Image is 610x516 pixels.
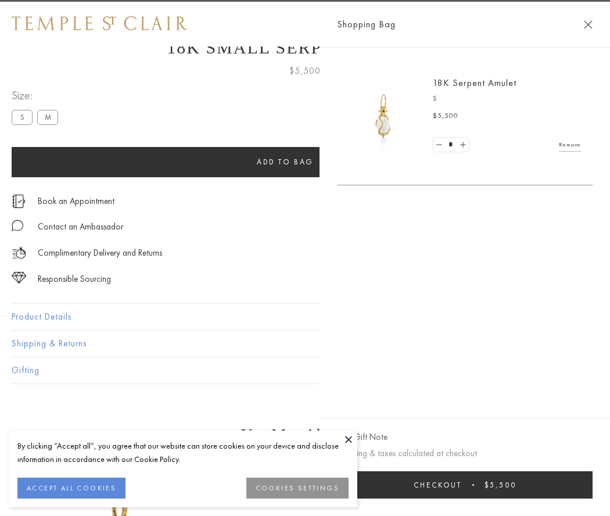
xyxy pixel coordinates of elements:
span: $5,500 [485,480,516,490]
div: Contact an Ambassador [38,220,123,234]
img: icon_appointment.svg [12,195,26,208]
label: S [12,110,33,124]
img: icon_delivery.svg [12,246,26,260]
a: 18K Serpent Amulet [433,77,516,89]
button: Close Shopping Bag [584,20,593,29]
span: $5,500 [289,63,321,78]
span: Checkout [414,480,462,490]
p: S [433,93,581,105]
img: icon_sourcing.svg [12,272,26,284]
h1: 18K Small Serpent Amulet [12,38,598,58]
img: P51836-E11SERPPV [349,81,418,151]
button: Shipping & Returns [12,331,598,357]
div: By clicking “Accept all”, you agree that our website can store cookies on your device and disclos... [17,439,349,466]
p: Shipping & taxes calculated at checkout [337,446,593,461]
a: Set quantity to 2 [457,138,468,152]
img: Temple St. Clair [12,16,187,30]
h3: You May Also Like [29,425,581,444]
span: $5,500 [433,110,458,122]
img: MessageIcon-01_2.svg [12,220,23,231]
button: COOKIES SETTINGS [246,478,349,499]
label: M [37,110,58,124]
span: Shopping Bag [337,17,396,32]
span: Size: [12,86,63,105]
button: Product Details [12,304,598,330]
div: Responsible Sourcing [38,272,111,286]
button: Gifting [12,357,598,384]
span: Add to bag [257,157,314,167]
button: Add to bag [12,147,559,177]
p: Complimentary Delivery and Returns [38,246,162,260]
button: Add Gift Note [337,430,387,445]
a: Book an Appointment [38,195,114,207]
button: ACCEPT ALL COOKIES [17,478,125,499]
a: Set quantity to 0 [433,138,445,152]
button: Checkout $5,500 [337,471,593,499]
a: Remove [559,138,581,151]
